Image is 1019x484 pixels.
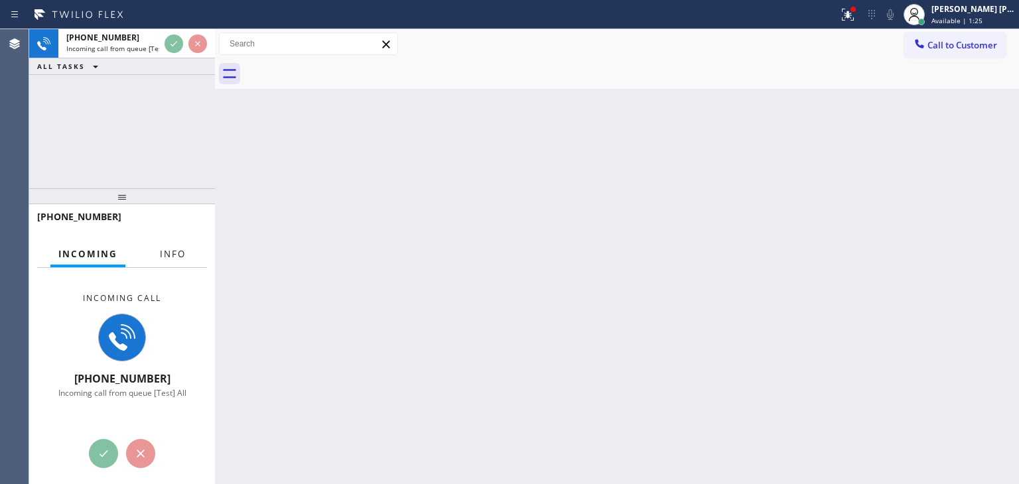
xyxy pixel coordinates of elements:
button: Accept [165,34,183,53]
button: Info [152,241,194,267]
input: Search [220,33,397,54]
span: [PHONE_NUMBER] [74,371,170,386]
span: Incoming [58,248,117,260]
button: Reject [126,439,155,468]
span: Incoming call from queue [Test] All [66,44,176,53]
button: Mute [881,5,900,24]
button: Accept [89,439,118,468]
button: Incoming [50,241,125,267]
span: [PHONE_NUMBER] [66,32,139,43]
span: Incoming call [83,292,161,304]
span: [PHONE_NUMBER] [37,210,121,223]
div: [PERSON_NAME] [PERSON_NAME] [931,3,1015,15]
button: Call to Customer [904,32,1006,58]
span: Call to Customer [927,39,997,51]
span: Incoming call from queue [Test] All [58,387,186,398]
span: Available | 1:25 [931,16,983,25]
span: Info [160,248,186,260]
span: ALL TASKS [37,62,85,71]
button: Reject [188,34,207,53]
button: ALL TASKS [29,58,111,74]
